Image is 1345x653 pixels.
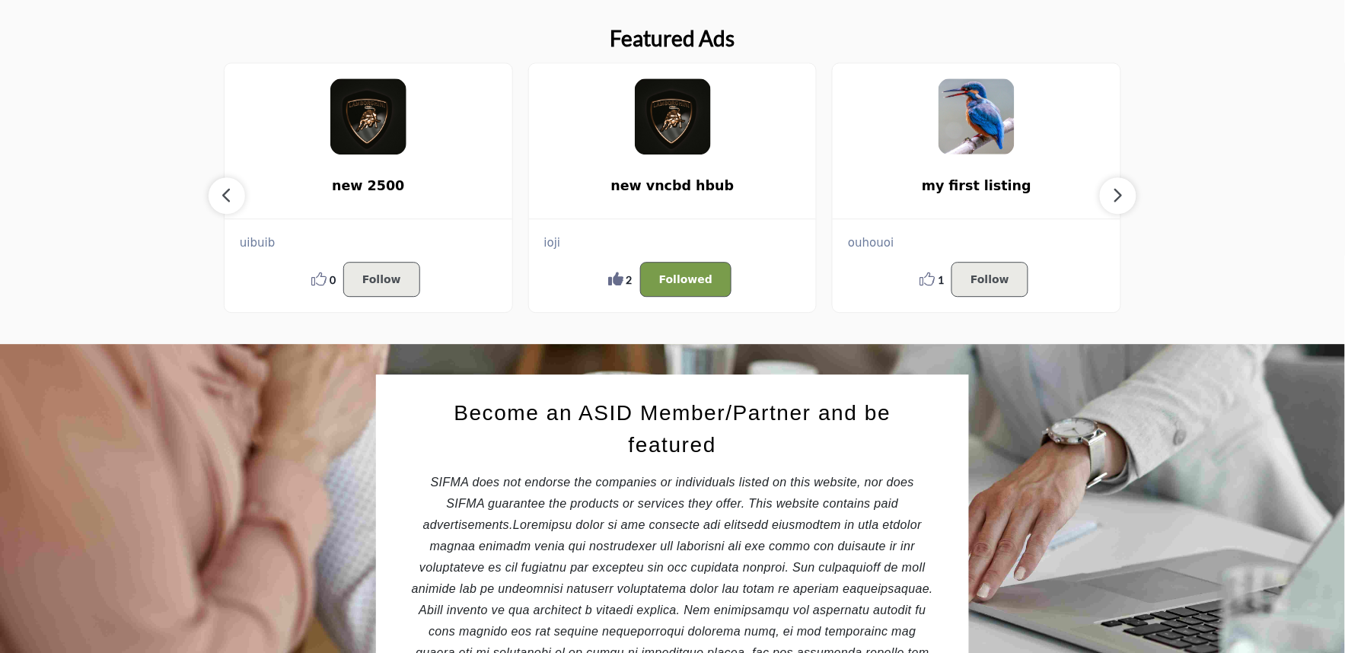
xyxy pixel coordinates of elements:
[856,165,1098,205] b: my first listing
[423,476,914,531] em: SIFMA does not endorse the companies or individuals listed on this website, nor does SIFMA guaran...
[610,26,735,52] h2: Featured Ads
[552,165,794,205] b: new vncbd hbub
[410,397,935,461] h2: Become an ASID Member/Partner and be featured
[330,272,336,288] span: 0
[640,262,731,297] button: Followed
[833,165,1120,205] a: my first listing
[635,78,711,154] img: new vncbd hbub
[544,234,802,252] p: ioji
[529,165,817,205] a: new vncbd hbub
[343,262,420,297] button: Follow
[225,165,512,205] a: new 2500
[330,78,406,154] img: new 2500
[951,262,1028,297] button: Follow
[848,234,1105,252] p: ouhouoi
[659,270,712,288] p: Followed
[552,176,794,196] span: new vncbd hbub
[247,165,489,205] b: new 2500
[362,270,401,288] p: Follow
[626,272,633,288] span: 2
[938,272,944,288] span: 1
[939,78,1015,154] img: my first listing
[856,176,1098,196] span: my first listing
[971,270,1009,288] p: Follow
[240,234,497,252] p: uibuib
[247,176,489,196] span: new 2500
